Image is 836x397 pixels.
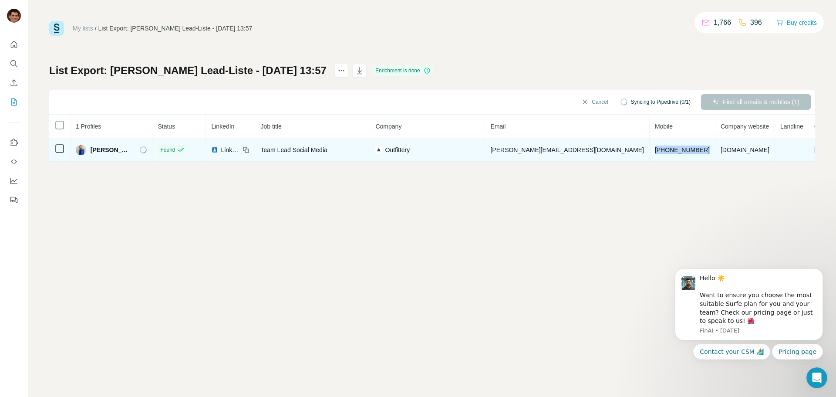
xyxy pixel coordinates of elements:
span: [PERSON_NAME] [91,146,131,154]
button: Use Surfe API [7,154,21,170]
button: Cancel [575,94,614,110]
p: 1,766 [714,17,731,28]
h1: List Export: [PERSON_NAME] Lead-Liste - [DATE] 13:57 [49,64,327,78]
span: Email [490,123,506,130]
span: Landline [780,123,803,130]
span: Syncing to Pipedrive (0/1) [631,98,691,106]
iframe: Intercom live chat [806,367,827,388]
span: Found [160,146,175,154]
img: Avatar [7,9,21,23]
button: Use Surfe on LinkedIn [7,135,21,150]
span: LinkedIn [221,146,240,154]
img: company-logo [375,146,382,153]
a: My lists [73,25,93,32]
span: Outfittery [385,146,410,154]
img: LinkedIn logo [211,146,218,153]
span: [DOMAIN_NAME] [721,146,769,153]
span: Country [814,123,836,130]
button: Buy credits [776,17,817,29]
button: Dashboard [7,173,21,189]
span: [PERSON_NAME][EMAIL_ADDRESS][DOMAIN_NAME] [490,146,644,153]
span: Company [375,123,401,130]
button: Enrich CSV [7,75,21,91]
button: My lists [7,94,21,110]
img: Surfe Logo [49,21,64,36]
div: Enrichment is done [373,65,433,76]
button: Feedback [7,192,21,208]
span: [PHONE_NUMBER] [655,146,710,153]
img: Avatar [76,145,86,155]
iframe: Intercom notifications message [662,240,836,373]
button: actions [334,64,348,78]
li: / [95,24,97,33]
div: List Export: [PERSON_NAME] Lead-Liste - [DATE] 13:57 [98,24,253,33]
p: 396 [750,17,762,28]
span: Team Lead Social Media [260,146,327,153]
button: Quick start [7,37,21,52]
span: Mobile [655,123,673,130]
span: Status [158,123,175,130]
span: Job title [260,123,281,130]
button: Search [7,56,21,71]
span: LinkedIn [211,123,234,130]
span: Company website [721,123,769,130]
span: 1 Profiles [76,123,101,130]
